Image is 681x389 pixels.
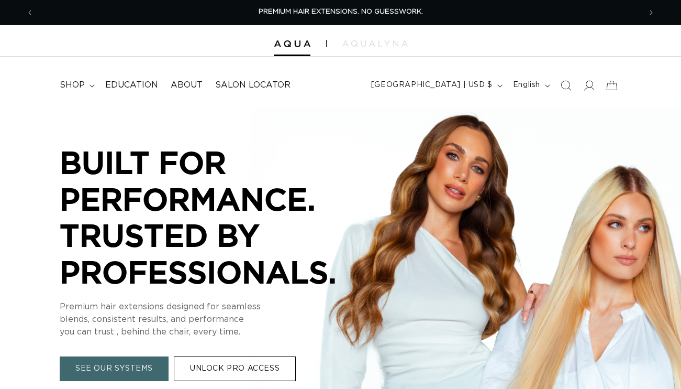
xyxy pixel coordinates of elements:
span: Salon Locator [215,80,291,91]
span: About [171,80,203,91]
a: About [164,73,209,97]
a: SEE OUR SYSTEMS [60,356,169,381]
span: English [513,80,540,91]
a: UNLOCK PRO ACCESS [174,356,296,381]
button: Previous announcement [18,3,41,23]
button: [GEOGRAPHIC_DATA] | USD $ [365,75,507,95]
p: Premium hair extensions designed for seamless [60,300,374,313]
a: Salon Locator [209,73,297,97]
img: aqualyna.com [342,40,408,47]
img: Aqua Hair Extensions [274,40,310,48]
span: PREMIUM HAIR EXTENSIONS. NO GUESSWORK. [259,8,423,15]
p: you can trust , behind the chair, every time. [60,326,374,338]
p: blends, consistent results, and performance [60,313,374,326]
summary: shop [53,73,99,97]
span: Education [105,80,158,91]
span: shop [60,80,85,91]
summary: Search [554,74,577,97]
a: Education [99,73,164,97]
button: English [507,75,554,95]
span: [GEOGRAPHIC_DATA] | USD $ [371,80,493,91]
p: BUILT FOR PERFORMANCE. TRUSTED BY PROFESSIONALS. [60,144,374,290]
button: Next announcement [640,3,663,23]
